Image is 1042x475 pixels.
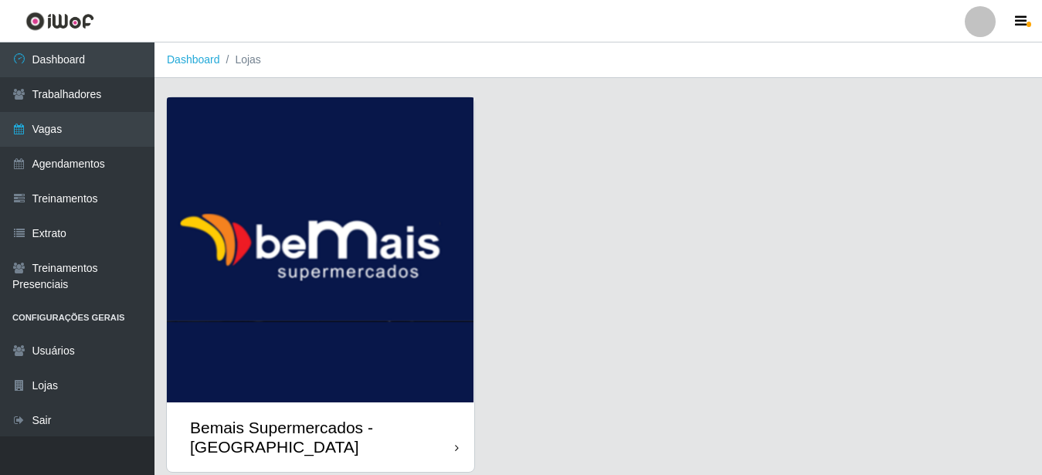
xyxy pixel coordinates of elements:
[154,42,1042,78] nav: breadcrumb
[25,12,94,31] img: CoreUI Logo
[167,97,474,402] img: cardImg
[167,53,220,66] a: Dashboard
[220,52,261,68] li: Lojas
[190,418,455,456] div: Bemais Supermercados - [GEOGRAPHIC_DATA]
[167,97,474,472] a: Bemais Supermercados - [GEOGRAPHIC_DATA]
